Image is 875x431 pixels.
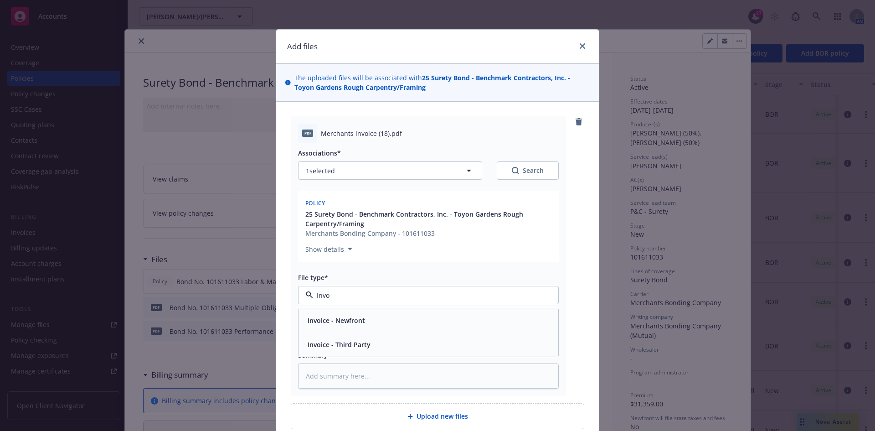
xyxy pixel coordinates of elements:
input: Filter by keyword [313,291,540,300]
button: Invoice - Newfront [308,316,365,325]
span: File type* [298,273,328,282]
button: Invoice - Third Party [308,340,371,349]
